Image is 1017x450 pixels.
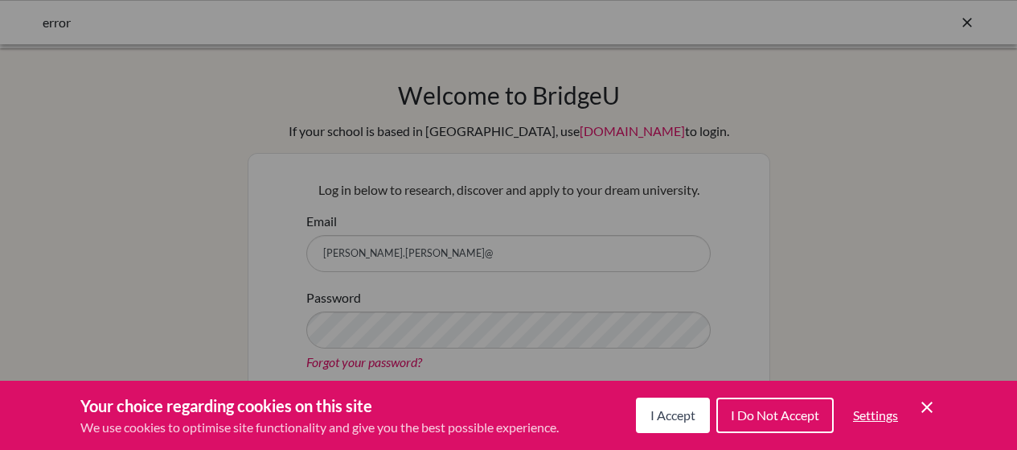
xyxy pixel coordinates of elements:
button: Settings [840,399,911,431]
span: Settings [853,407,898,423]
p: We use cookies to optimise site functionality and give you the best possible experience. [80,418,559,437]
button: Save and close [917,398,937,417]
button: I Accept [636,398,710,433]
h3: Your choice regarding cookies on this site [80,394,559,418]
span: I Do Not Accept [731,407,819,423]
button: I Do Not Accept [716,398,834,433]
span: I Accept [650,407,695,423]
